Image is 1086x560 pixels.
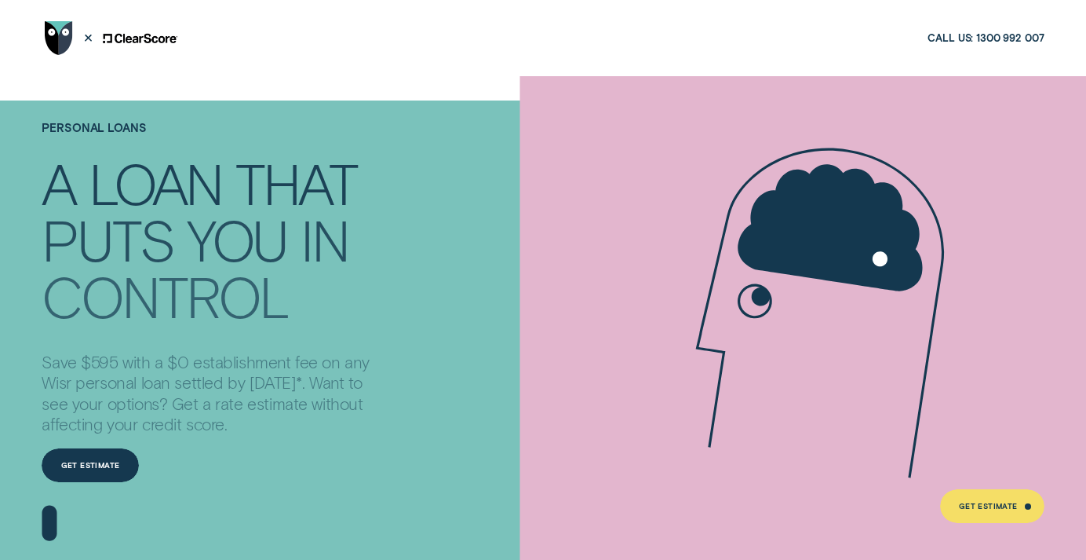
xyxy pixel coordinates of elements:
div: CONTROL [42,269,287,323]
p: Save $595 with a $0 establishment fee on any Wisr personal loan settled by [DATE]*. Want to see y... [42,352,372,434]
h4: A LOAN THAT PUTS YOU IN CONTROL [42,155,372,314]
span: Call us: [927,31,973,45]
h1: Personal Loans [42,120,372,155]
div: IN [301,213,348,266]
div: YOU [187,213,287,266]
a: Get Estimate [42,448,138,483]
span: 1300 992 007 [976,31,1044,45]
a: Get Estimate [940,489,1044,524]
div: A [42,157,75,210]
div: PUTS [42,213,173,266]
a: Call us:1300 992 007 [927,31,1044,45]
img: Wisr [45,21,73,56]
div: LOAN [89,157,222,210]
div: THAT [235,157,357,210]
